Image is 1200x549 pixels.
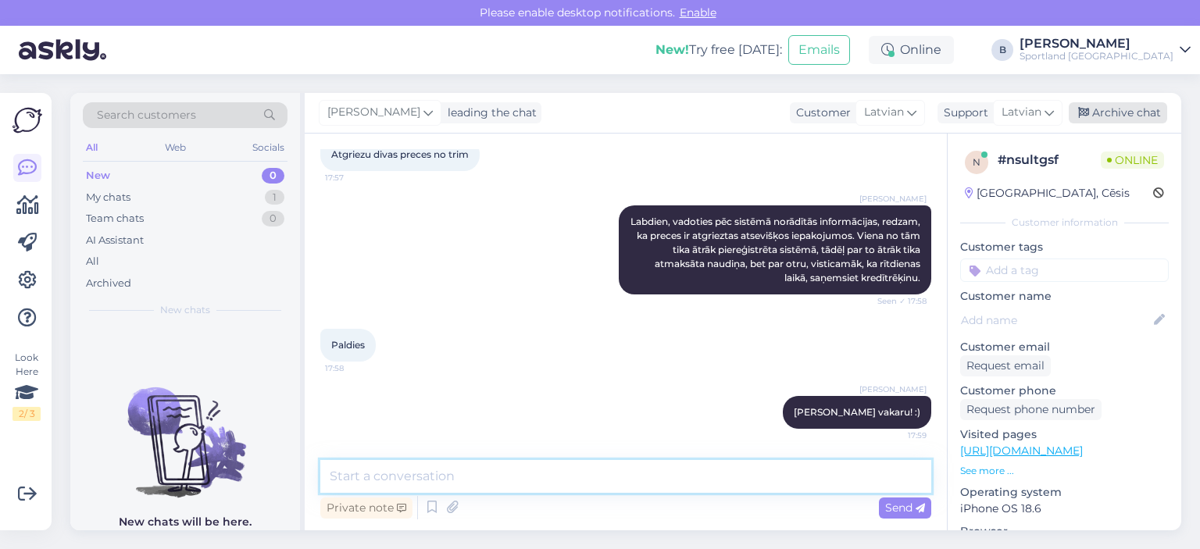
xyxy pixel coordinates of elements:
[965,185,1130,201] div: [GEOGRAPHIC_DATA], Cēsis
[960,444,1083,458] a: [URL][DOMAIN_NAME]
[1101,152,1164,169] span: Online
[859,193,927,205] span: [PERSON_NAME]
[86,211,144,226] div: Team chats
[960,464,1169,478] p: See more ...
[960,501,1169,517] p: iPhone OS 18.6
[249,137,287,158] div: Socials
[70,359,300,500] img: No chats
[1069,102,1167,123] div: Archive chat
[162,137,189,158] div: Web
[160,303,210,317] span: New chats
[1002,104,1041,121] span: Latvian
[937,105,988,121] div: Support
[960,484,1169,501] p: Operating system
[655,41,782,59] div: Try free [DATE]:
[1020,37,1173,50] div: [PERSON_NAME]
[973,156,980,168] span: n
[960,239,1169,255] p: Customer tags
[960,523,1169,540] p: Browser
[991,39,1013,61] div: B
[961,312,1151,329] input: Add name
[12,351,41,421] div: Look Here
[262,211,284,226] div: 0
[97,107,196,123] span: Search customers
[265,190,284,205] div: 1
[859,383,927,395] span: [PERSON_NAME]
[327,104,420,121] span: [PERSON_NAME]
[325,172,384,184] span: 17:57
[960,216,1169,230] div: Customer information
[960,339,1169,355] p: Customer email
[885,501,925,515] span: Send
[960,258,1169,282] input: Add a tag
[864,104,904,121] span: Latvian
[86,233,144,248] div: AI Assistant
[331,339,365,351] span: Paldies
[262,168,284,184] div: 0
[790,105,851,121] div: Customer
[998,151,1101,169] div: # nsultgsf
[441,105,537,121] div: leading the chat
[630,216,923,283] span: Labdien, vadoties pēc sistēmā norādītās informācijas, redzam, ka preces ir atgrieztas atsevišķos ...
[83,137,101,158] div: All
[86,276,131,291] div: Archived
[86,168,110,184] div: New
[86,254,99,269] div: All
[119,514,252,530] p: New chats will be here.
[868,295,927,307] span: Seen ✓ 17:58
[331,148,469,160] span: Atgriezu divas preces no trim
[869,36,954,64] div: Online
[12,105,42,135] img: Askly Logo
[960,288,1169,305] p: Customer name
[1020,50,1173,62] div: Sportland [GEOGRAPHIC_DATA]
[86,190,130,205] div: My chats
[675,5,721,20] span: Enable
[960,426,1169,443] p: Visited pages
[320,497,412,519] div: Private note
[794,406,920,418] span: [PERSON_NAME] vakaru! :)
[788,35,850,65] button: Emails
[960,383,1169,399] p: Customer phone
[12,407,41,421] div: 2 / 3
[325,362,384,374] span: 17:58
[960,355,1051,376] div: Request email
[655,42,689,57] b: New!
[868,430,927,441] span: 17:59
[1020,37,1191,62] a: [PERSON_NAME]Sportland [GEOGRAPHIC_DATA]
[960,399,1102,420] div: Request phone number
